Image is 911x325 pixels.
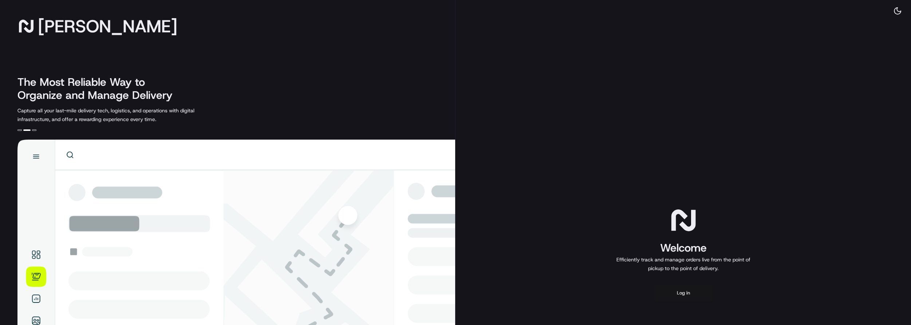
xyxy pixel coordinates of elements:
button: Log in [654,284,713,302]
p: Efficiently track and manage orders live from the point of pickup to the point of delivery. [614,255,753,273]
h1: Welcome [614,241,753,255]
h2: The Most Reliable Way to Organize and Manage Delivery [17,76,181,102]
p: Capture all your last-mile delivery tech, logistics, and operations with digital infrastructure, ... [17,106,227,124]
span: [PERSON_NAME] [38,19,177,33]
